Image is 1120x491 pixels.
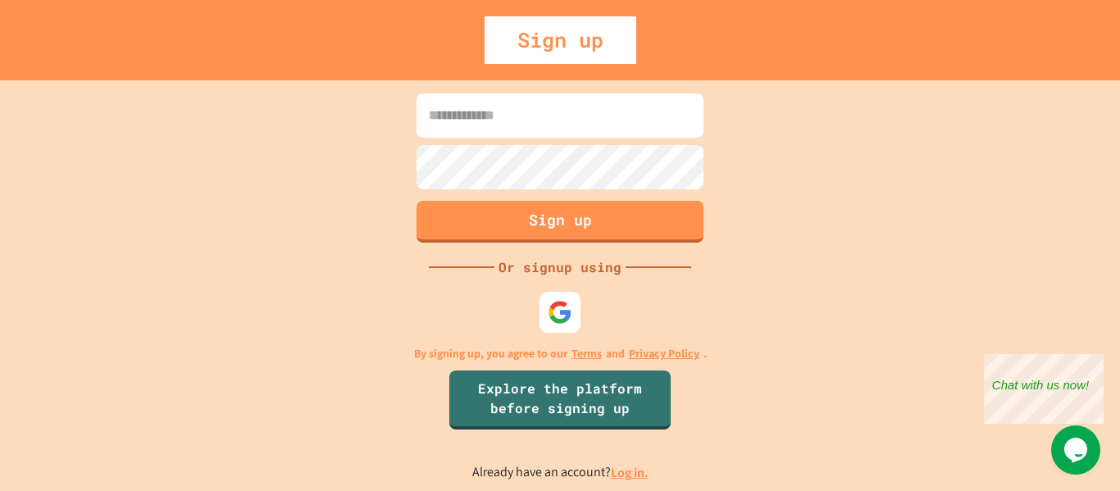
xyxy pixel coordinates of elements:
a: Terms [571,345,602,362]
p: Already have an account? [472,462,649,483]
div: Sign up [485,16,636,64]
a: Privacy Policy [629,345,699,362]
img: google-icon.svg [548,300,572,325]
a: Explore the platform before signing up [449,371,671,430]
iframe: chat widget [1051,425,1104,475]
iframe: chat widget [984,354,1104,424]
button: Sign up [417,201,703,243]
div: Or signup using [494,257,626,277]
a: Log in. [611,464,649,481]
p: By signing up, you agree to our and . [414,345,707,362]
